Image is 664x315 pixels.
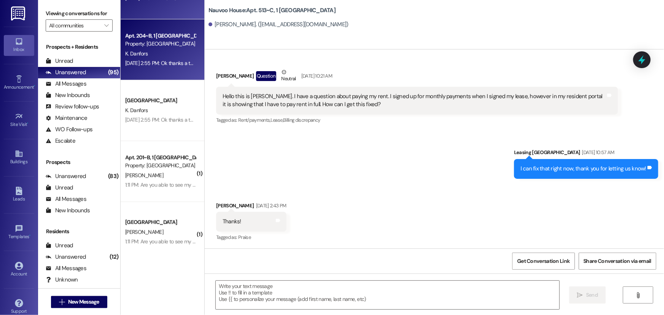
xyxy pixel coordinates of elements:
div: New Inbounds [46,207,90,215]
div: [GEOGRAPHIC_DATA] [125,218,196,226]
a: Buildings [4,147,34,168]
button: Get Conversation Link [512,253,575,270]
div: Tagged as: [216,232,286,243]
span: Billing discrepancy [283,117,320,123]
a: Inbox [4,35,34,56]
span: Praise [238,234,251,240]
div: [DATE] 2:55 PM: Ok thanks a ton!! [125,116,198,123]
div: [GEOGRAPHIC_DATA] [125,97,196,105]
div: [PERSON_NAME]. ([EMAIL_ADDRESS][DOMAIN_NAME]) [209,21,349,29]
i:  [104,22,108,29]
div: Leasing [GEOGRAPHIC_DATA] [514,148,658,159]
span: K. Danfors [125,107,148,114]
a: Leads [4,185,34,205]
div: Neutral [280,68,298,84]
div: Residents [38,228,120,235]
div: Hello this is [PERSON_NAME]. I have a question about paying my rent. I signed up for monthly paym... [223,92,606,109]
div: [DATE] 2:43 PM [254,202,287,210]
a: Templates • [4,222,34,243]
div: Tagged as: [216,115,618,126]
div: Prospects [38,158,120,166]
b: Nauvoo House: Apt. 513~C, 1 [GEOGRAPHIC_DATA] [209,6,336,14]
div: 1:11 PM: Are you able to see my precious texts? [125,181,226,188]
span: Get Conversation Link [517,257,570,265]
div: Unknown [46,276,78,284]
span: • [34,83,35,89]
div: All Messages [46,80,86,88]
i:  [577,292,583,298]
div: All Messages [46,195,86,203]
div: [PERSON_NAME] [216,68,618,87]
button: Share Conversation via email [579,253,656,270]
div: Thanks! [223,218,241,226]
span: K. Danfors [125,50,148,57]
div: [DATE] 10:21 AM [299,72,332,80]
div: (83) [106,170,120,182]
div: Unanswered [46,68,86,76]
div: Apt. 204~B, 1 [GEOGRAPHIC_DATA] [125,32,196,40]
div: All Messages [46,264,86,272]
button: New Message [51,296,107,308]
div: (12) [108,251,120,263]
div: New Inbounds [46,91,90,99]
span: [PERSON_NAME] [125,229,163,235]
div: Unread [46,242,73,250]
span: Send [586,291,598,299]
div: 1:11 PM: Are you able to see my precious texts? [125,238,226,245]
div: Question [256,71,276,81]
a: Account [4,259,34,280]
div: Escalate [46,137,75,145]
div: WO Follow-ups [46,126,92,134]
div: Prospects + Residents [38,43,120,51]
div: Unread [46,184,73,192]
img: ResiDesk Logo [11,6,27,21]
div: Property: [GEOGRAPHIC_DATA] [125,162,196,170]
div: Maintenance [46,114,88,122]
div: Review follow-ups [46,103,99,111]
i:  [59,299,65,305]
span: Share Conversation via email [584,257,651,265]
div: Unread [46,57,73,65]
span: Rent/payments , [238,117,271,123]
div: I can fix that right now, thank you for letting us know! [521,165,646,173]
span: New Message [68,298,99,306]
div: Apt. 201~B, 1 [GEOGRAPHIC_DATA] [125,154,196,162]
button: Send [569,286,606,304]
span: [PERSON_NAME] [125,172,163,179]
div: [DATE] 10:57 AM [580,148,615,156]
div: [DATE] 2:55 PM: Ok thanks a ton!! [125,60,198,67]
div: [PERSON_NAME] [216,202,286,212]
i:  [635,292,641,298]
span: • [27,121,29,126]
div: Unanswered [46,172,86,180]
div: Property: [GEOGRAPHIC_DATA] [125,40,196,48]
div: Unanswered [46,253,86,261]
a: Site Visit • [4,110,34,130]
span: • [29,233,30,238]
input: All communities [49,19,100,32]
span: Lease , [271,117,283,123]
div: (95) [106,67,120,78]
label: Viewing conversations for [46,8,113,19]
